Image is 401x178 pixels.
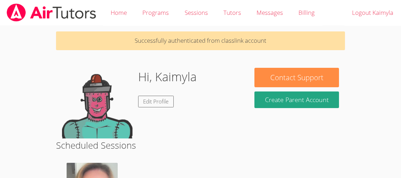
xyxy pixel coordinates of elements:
button: Contact Support [254,68,339,87]
img: default.png [62,68,132,138]
img: airtutors_banner-c4298cdbf04f3fff15de1276eac7730deb9818008684d7c2e4769d2f7ddbe033.png [6,4,97,22]
button: Create Parent Account [254,91,339,108]
span: Messages [257,8,283,17]
p: Successfully authenticated from classlink account [56,31,345,50]
h2: Scheduled Sessions [56,138,345,152]
h1: Hi, Kaimyla [138,68,197,86]
a: Edit Profile [138,96,174,107]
